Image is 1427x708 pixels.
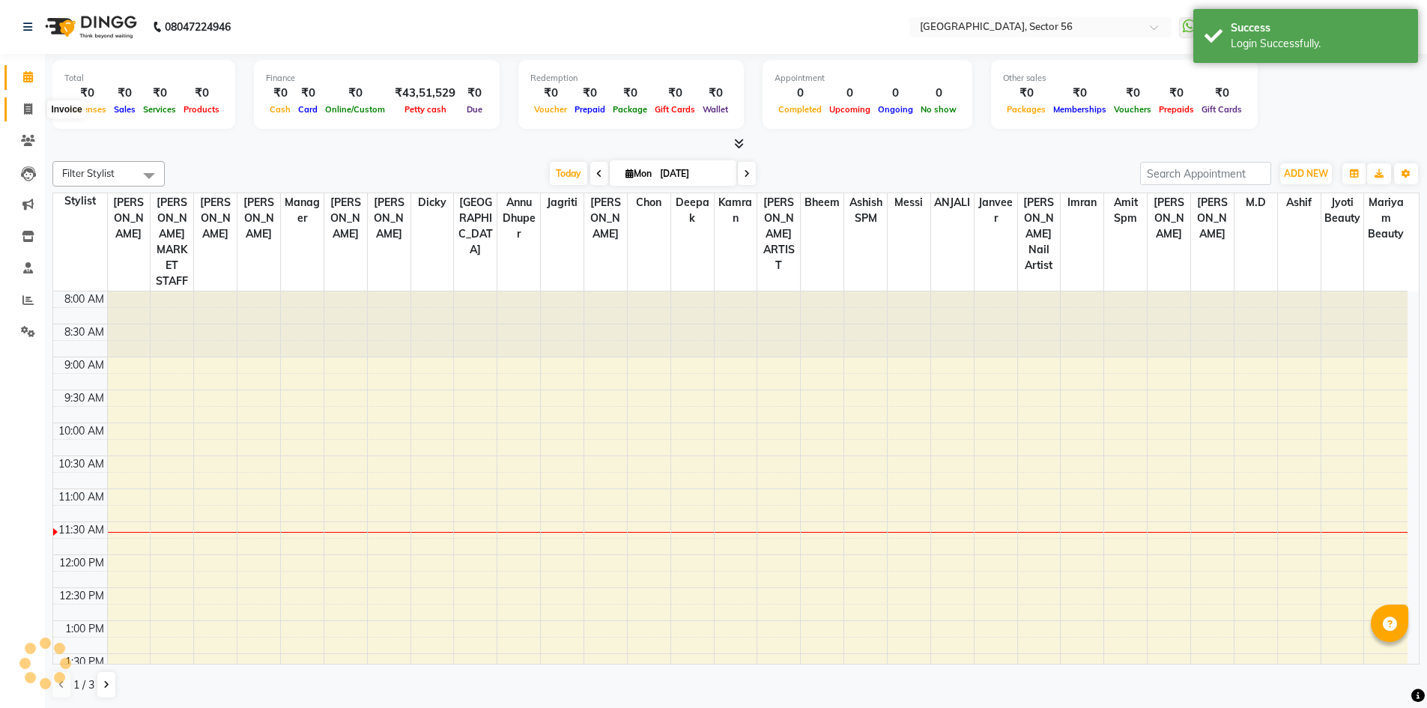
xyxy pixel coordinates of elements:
[368,193,410,243] span: [PERSON_NAME]
[294,85,321,102] div: ₹0
[550,162,587,185] span: Today
[1049,104,1110,115] span: Memberships
[62,654,107,670] div: 1:30 PM
[321,85,389,102] div: ₹0
[461,85,488,102] div: ₹0
[1231,20,1407,36] div: Success
[1110,104,1155,115] span: Vouchers
[530,72,732,85] div: Redemption
[55,423,107,439] div: 10:00 AM
[775,104,825,115] span: Completed
[1003,72,1246,85] div: Other sales
[62,167,115,179] span: Filter Stylist
[530,85,571,102] div: ₹0
[628,193,670,212] span: chon
[775,72,960,85] div: Appointment
[1280,163,1332,184] button: ADD NEW
[584,193,627,243] span: [PERSON_NAME]
[1231,36,1407,52] div: Login Successfully.
[530,104,571,115] span: Voucher
[1155,85,1198,102] div: ₹0
[1284,168,1328,179] span: ADD NEW
[56,588,107,604] div: 12:30 PM
[825,85,874,102] div: 0
[715,193,757,228] span: kamran
[874,85,917,102] div: 0
[55,489,107,505] div: 11:00 AM
[1191,193,1234,243] span: [PERSON_NAME]
[237,193,280,243] span: [PERSON_NAME]
[844,193,887,228] span: Ashish SPM
[888,193,930,212] span: messi
[64,85,110,102] div: ₹0
[931,193,974,212] span: ANJALI
[47,100,85,118] div: Invoice
[61,357,107,373] div: 9:00 AM
[401,104,450,115] span: Petty cash
[1049,85,1110,102] div: ₹0
[64,72,223,85] div: Total
[1003,85,1049,102] div: ₹0
[1364,193,1408,243] span: mariyam beauty
[825,104,874,115] span: Upcoming
[266,85,294,102] div: ₹0
[61,390,107,406] div: 9:30 AM
[389,85,461,102] div: ₹43,51,529
[497,193,540,243] span: annu dhuper
[110,104,139,115] span: Sales
[609,85,651,102] div: ₹0
[651,104,699,115] span: Gift Cards
[1321,193,1364,228] span: jyoti beauty
[55,522,107,538] div: 11:30 AM
[671,193,714,228] span: deepak
[324,193,367,243] span: [PERSON_NAME]
[622,168,655,179] span: Mon
[38,6,141,48] img: logo
[699,104,732,115] span: Wallet
[571,85,609,102] div: ₹0
[180,104,223,115] span: Products
[1140,162,1271,185] input: Search Appointment
[463,104,486,115] span: Due
[1198,85,1246,102] div: ₹0
[139,85,180,102] div: ₹0
[194,193,237,243] span: [PERSON_NAME]
[1003,104,1049,115] span: Packages
[1018,193,1061,275] span: [PERSON_NAME] nail artist
[61,324,107,340] div: 8:30 AM
[917,104,960,115] span: No show
[61,291,107,307] div: 8:00 AM
[266,72,488,85] div: Finance
[73,677,94,693] span: 1 / 3
[655,163,730,185] input: 2025-09-01
[757,193,800,275] span: [PERSON_NAME] ARTIST
[110,85,139,102] div: ₹0
[411,193,454,212] span: dicky
[975,193,1017,228] span: janveer
[1278,193,1321,212] span: ashif
[139,104,180,115] span: Services
[541,193,584,212] span: jagriti
[609,104,651,115] span: Package
[281,193,324,228] span: manager
[1155,104,1198,115] span: Prepaids
[1110,85,1155,102] div: ₹0
[1234,193,1277,212] span: M.D
[53,193,107,209] div: Stylist
[1061,193,1103,212] span: imran
[1198,104,1246,115] span: Gift Cards
[62,621,107,637] div: 1:00 PM
[917,85,960,102] div: 0
[1104,193,1147,228] span: amit spm
[801,193,843,212] span: bheem
[151,193,193,291] span: [PERSON_NAME] MARKET STAFF
[651,85,699,102] div: ₹0
[55,456,107,472] div: 10:30 AM
[699,85,732,102] div: ₹0
[165,6,231,48] b: 08047224946
[1148,193,1190,243] span: [PERSON_NAME]
[454,193,497,259] span: [GEOGRAPHIC_DATA]
[874,104,917,115] span: Ongoing
[294,104,321,115] span: Card
[321,104,389,115] span: Online/Custom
